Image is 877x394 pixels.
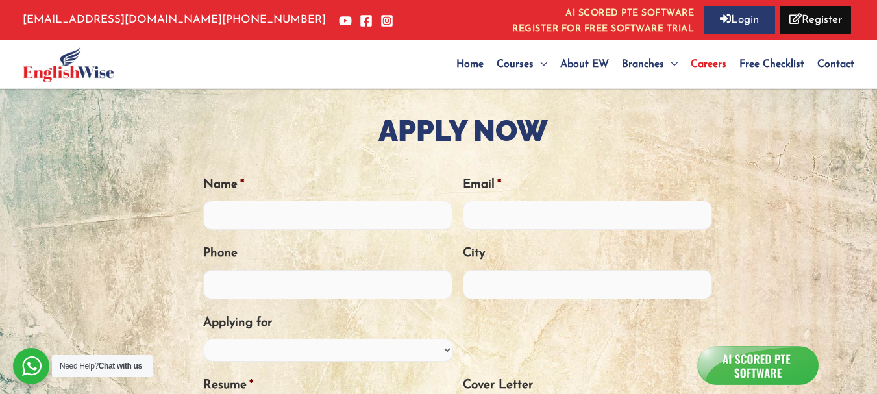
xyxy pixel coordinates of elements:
a: Branches [615,42,684,87]
a: Courses [490,42,554,87]
span: Free Checklist [739,59,804,69]
label: Phone [203,246,238,262]
span: Need Help? [60,362,142,371]
a: Login [704,6,775,34]
label: Applying for [203,315,272,332]
span: Careers [691,59,726,69]
a: Contact [811,42,854,87]
label: Name [203,177,244,193]
img: English Wise [23,47,114,82]
p: [PHONE_NUMBER] [23,10,326,30]
a: About EW [554,42,615,87]
label: Email [463,177,501,193]
a: AI SCORED PTE SOFTWAREREGISTER FOR FREE SOFTWARE TRIAL [512,6,694,34]
a: Home [450,42,490,87]
a: YouTube [339,14,352,27]
img: icon_a.png [700,347,815,384]
a: Careers [684,42,733,87]
span: Branches [622,59,664,69]
a: Instagram [380,14,393,27]
a: Register [780,6,851,34]
span: Courses [497,59,534,69]
i: AI SCORED PTE SOFTWARE [512,6,694,21]
a: Free Checklist [733,42,811,87]
nav: Site Navigation [450,42,854,87]
label: Resume [203,378,253,394]
span: Home [456,59,484,69]
label: City [463,246,485,262]
strong: Apply Now [378,114,548,148]
span: About EW [560,59,609,69]
a: [EMAIL_ADDRESS][DOMAIN_NAME] [23,14,222,25]
strong: Chat with us [99,362,142,371]
label: Cover Letter [463,378,533,394]
a: Facebook [360,14,373,27]
span: Contact [817,59,854,69]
